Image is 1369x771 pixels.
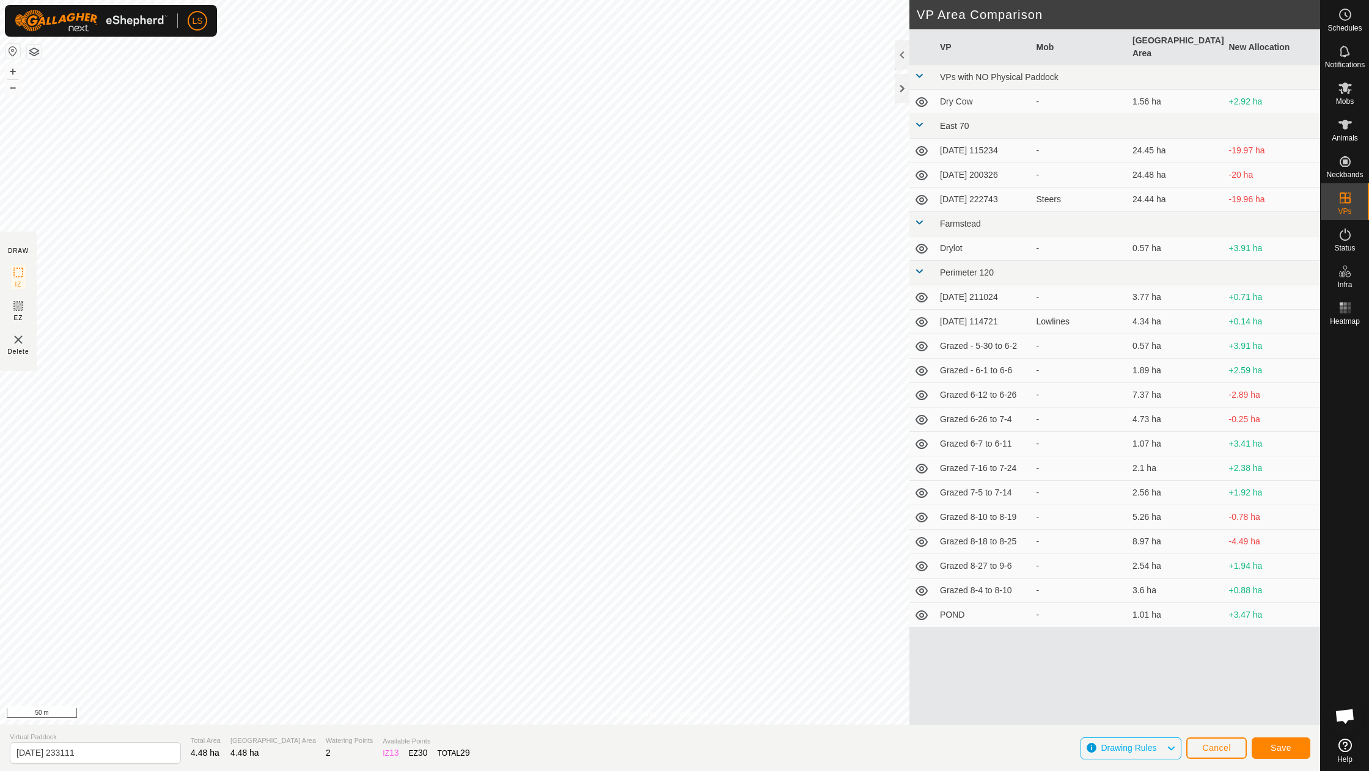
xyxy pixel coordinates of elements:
[1338,208,1351,215] span: VPs
[1128,188,1224,212] td: 24.44 ha
[1224,383,1321,407] td: -2.89 ha
[383,736,469,747] span: Available Points
[8,347,29,356] span: Delete
[1037,291,1123,304] div: -
[460,748,470,758] span: 29
[935,481,1032,505] td: Grazed 7-5 to 7-14
[230,748,259,758] span: 4.48 ha
[1037,315,1123,328] div: Lowlines
[1330,318,1360,325] span: Heatmap
[8,246,29,255] div: DRAW
[1224,481,1321,505] td: +1.92 ha
[1224,407,1321,432] td: -0.25 ha
[1128,383,1224,407] td: 7.37 ha
[1128,163,1224,188] td: 24.48 ha
[1224,505,1321,530] td: -0.78 ha
[935,310,1032,334] td: [DATE] 114721
[1128,359,1224,383] td: 1.89 ha
[1337,756,1352,763] span: Help
[1327,24,1362,32] span: Schedules
[418,748,428,758] span: 30
[1224,579,1321,603] td: +0.88 ha
[1037,169,1123,181] div: -
[1224,359,1321,383] td: +2.59 ha
[935,29,1032,65] th: VP
[1224,554,1321,579] td: +1.94 ha
[1037,242,1123,255] div: -
[1334,244,1355,252] span: Status
[191,736,221,746] span: Total Area
[1186,737,1247,759] button: Cancel
[1252,737,1310,759] button: Save
[1325,61,1365,68] span: Notifications
[1224,456,1321,481] td: +2.38 ha
[1128,236,1224,261] td: 0.57 ha
[1224,29,1321,65] th: New Allocation
[14,313,23,323] span: EZ
[15,280,22,289] span: IZ
[935,579,1032,603] td: Grazed 8-4 to 8-10
[230,736,316,746] span: [GEOGRAPHIC_DATA] Area
[192,15,202,27] span: LS
[1128,139,1224,163] td: 24.45 ha
[1271,743,1291,753] span: Save
[409,747,428,759] div: EZ
[935,334,1032,359] td: Grazed - 5-30 to 6-2
[1224,334,1321,359] td: +3.91 ha
[612,709,658,720] a: Privacy Policy
[1037,462,1123,475] div: -
[1128,90,1224,114] td: 1.56 ha
[1037,437,1123,450] div: -
[1336,98,1354,105] span: Mobs
[935,603,1032,627] td: POND
[10,732,181,742] span: Virtual Paddock
[1224,432,1321,456] td: +3.41 ha
[1128,505,1224,530] td: 5.26 ha
[935,383,1032,407] td: Grazed 6-12 to 6-26
[191,748,219,758] span: 4.48 ha
[935,163,1032,188] td: [DATE] 200326
[1224,236,1321,261] td: +3.91 ha
[935,456,1032,481] td: Grazed 7-16 to 7-24
[1224,310,1321,334] td: +0.14 ha
[1037,511,1123,524] div: -
[1128,603,1224,627] td: 1.01 ha
[917,7,1320,22] h2: VP Area Comparison
[1032,29,1128,65] th: Mob
[1128,285,1224,310] td: 3.77 ha
[935,359,1032,383] td: Grazed - 6-1 to 6-6
[1224,139,1321,163] td: -19.97 ha
[1224,603,1321,627] td: +3.47 ha
[1037,560,1123,572] div: -
[935,407,1032,432] td: Grazed 6-26 to 7-4
[940,268,994,277] span: Perimeter 120
[935,139,1032,163] td: [DATE] 115234
[1037,413,1123,426] div: -
[940,121,969,131] span: East 70
[1224,163,1321,188] td: -20 ha
[1128,456,1224,481] td: 2.1 ha
[1224,188,1321,212] td: -19.96 ha
[11,332,26,347] img: VP
[1037,535,1123,548] div: -
[935,188,1032,212] td: [DATE] 222743
[1128,29,1224,65] th: [GEOGRAPHIC_DATA] Area
[1128,432,1224,456] td: 1.07 ha
[935,90,1032,114] td: Dry Cow
[1224,530,1321,554] td: -4.49 ha
[1128,334,1224,359] td: 0.57 ha
[940,72,1059,82] span: VPs with NO Physical Paddock
[1037,95,1123,108] div: -
[1037,608,1123,621] div: -
[1128,554,1224,579] td: 2.54 ha
[1037,584,1123,597] div: -
[935,505,1032,530] td: Grazed 8-10 to 8-19
[1326,171,1363,178] span: Neckbands
[935,285,1032,310] td: [DATE] 211024
[1037,340,1123,353] div: -
[1332,134,1358,142] span: Animals
[1037,193,1123,206] div: Steers
[1224,285,1321,310] td: +0.71 ha
[1037,486,1123,499] div: -
[1037,364,1123,377] div: -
